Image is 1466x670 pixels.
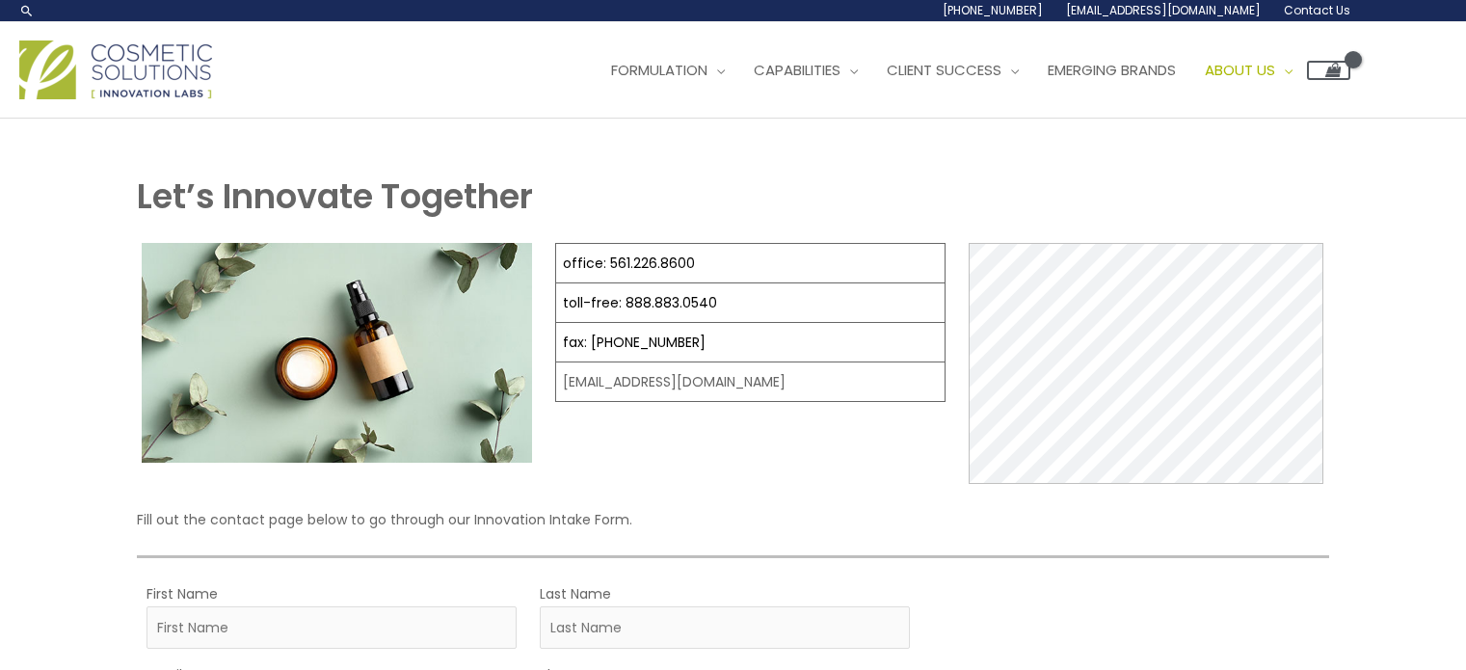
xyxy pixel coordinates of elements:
[1190,41,1307,99] a: About Us
[611,60,707,80] span: Formulation
[1033,41,1190,99] a: Emerging Brands
[563,293,717,312] a: toll-free: 888.883.0540
[563,254,695,273] a: office: 561.226.8600
[540,581,611,606] label: Last Name
[147,606,517,649] input: First Name
[582,41,1350,99] nav: Site Navigation
[872,41,1033,99] a: Client Success
[1066,2,1261,18] span: [EMAIL_ADDRESS][DOMAIN_NAME]
[555,362,945,402] td: [EMAIL_ADDRESS][DOMAIN_NAME]
[887,60,1001,80] span: Client Success
[1205,60,1275,80] span: About Us
[540,606,910,649] input: Last Name
[19,40,212,99] img: Cosmetic Solutions Logo
[754,60,840,80] span: Capabilities
[1048,60,1176,80] span: Emerging Brands
[137,507,1329,532] p: Fill out the contact page below to go through our Innovation Intake Form.
[137,173,533,220] strong: Let’s Innovate Together
[1307,61,1350,80] a: View Shopping Cart, empty
[142,243,532,463] img: Contact page image for private label skincare manufacturer Cosmetic solutions shows a skin care b...
[19,3,35,18] a: Search icon link
[1284,2,1350,18] span: Contact Us
[739,41,872,99] a: Capabilities
[147,581,218,606] label: First Name
[563,333,706,352] a: fax: [PHONE_NUMBER]
[943,2,1043,18] span: [PHONE_NUMBER]
[597,41,739,99] a: Formulation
